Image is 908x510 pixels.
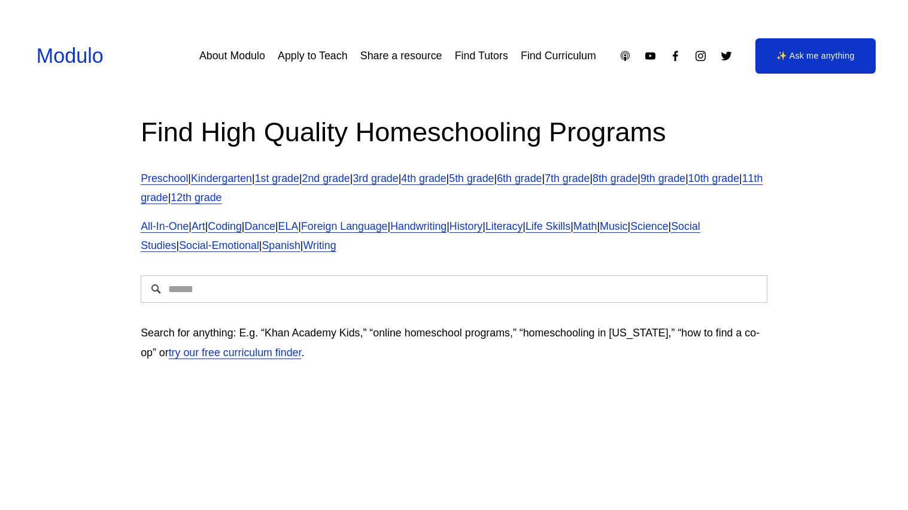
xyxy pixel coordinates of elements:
[353,172,398,184] a: 3rd grade
[192,220,205,232] a: Art
[688,172,739,184] a: 10th grade
[169,347,302,359] a: try our free curriculum finder
[720,50,733,62] a: Twitter
[255,172,299,184] a: 1st grade
[171,192,221,204] a: 12th grade
[545,172,590,184] a: 7th grade
[244,220,275,232] a: Dance
[455,45,508,67] a: Find Tutors
[37,44,104,67] a: Modulo
[521,45,596,67] a: Find Curriculum
[450,220,482,232] a: History
[199,45,265,67] a: About Modulo
[141,220,189,232] a: All-In-One
[141,114,767,150] h2: Find High Quality Homeschooling Programs
[573,220,597,232] a: Math
[694,50,707,62] a: Instagram
[301,220,388,232] a: Foreign Language
[141,323,767,362] p: Search for anything: E.g. “Khan Academy Kids,” “online homeschool programs,” “homeschooling in [U...
[141,275,767,303] input: Search
[208,220,241,232] a: Coding
[619,50,631,62] a: Apple Podcasts
[303,239,336,251] a: Writing
[485,220,523,232] a: Literacy
[526,220,570,232] a: Life Skills
[262,239,300,251] a: Spanish
[497,172,542,184] a: 6th grade
[640,172,685,184] a: 9th grade
[630,220,668,232] a: Science
[401,172,446,184] a: 4th grade
[141,220,700,251] a: Social Studies
[141,169,767,207] p: | | | | | | | | | | | | |
[302,172,350,184] a: 2nd grade
[278,220,299,232] a: ELA
[449,172,494,184] a: 5th grade
[141,217,767,255] p: | | | | | | | | | | | | | | | |
[191,172,252,184] a: Kindergarten
[593,172,637,184] a: 8th grade
[669,50,682,62] a: Facebook
[644,50,657,62] a: YouTube
[179,239,259,251] a: Social-Emotional
[141,172,188,184] a: Preschool
[755,38,876,74] a: ✨ Ask me anything
[360,45,442,67] a: Share a resource
[600,220,628,232] a: Music
[278,45,348,67] a: Apply to Teach
[390,220,447,232] a: Handwriting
